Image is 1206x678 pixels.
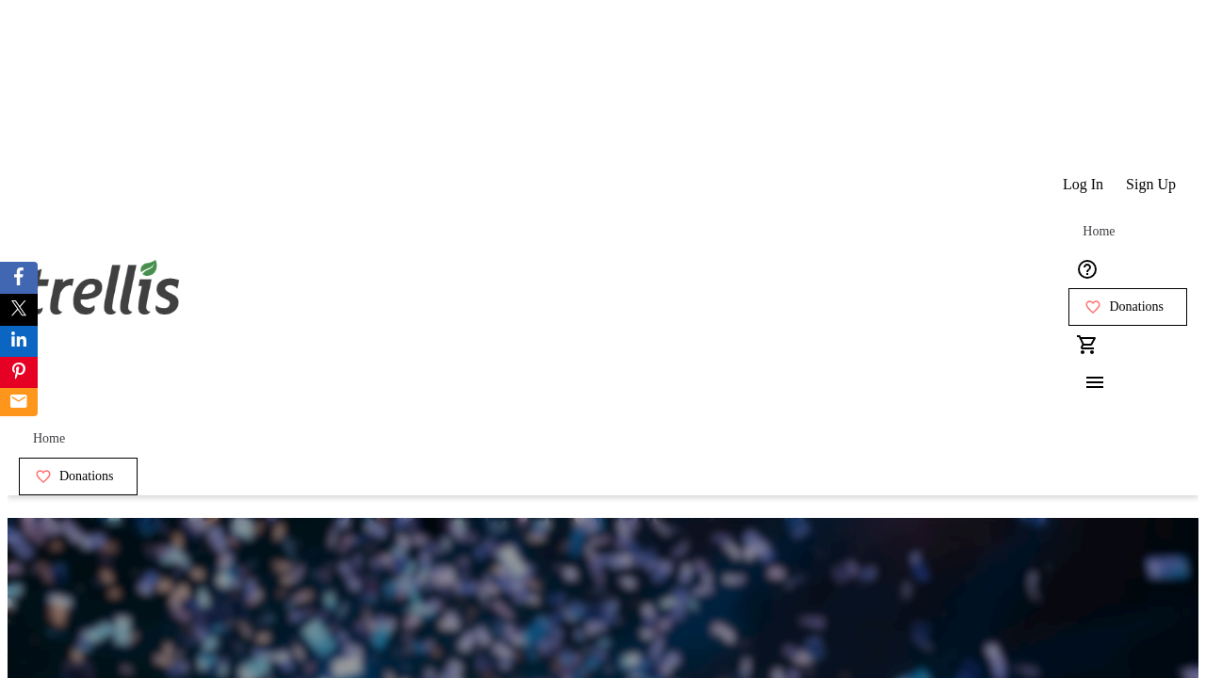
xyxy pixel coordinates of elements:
button: Cart [1068,326,1106,363]
a: Home [19,420,79,458]
a: Donations [1068,288,1187,326]
span: Home [33,431,65,446]
span: Log In [1063,176,1103,193]
a: Home [1068,213,1129,250]
button: Menu [1068,363,1106,401]
span: Donations [59,469,114,484]
button: Help [1068,250,1106,288]
a: Donations [19,458,138,495]
span: Home [1083,224,1115,239]
button: Sign Up [1115,166,1187,203]
img: Orient E2E Organization 0PACP5CeQd's Logo [19,239,187,333]
button: Log In [1051,166,1115,203]
span: Sign Up [1126,176,1176,193]
span: Donations [1109,299,1164,315]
